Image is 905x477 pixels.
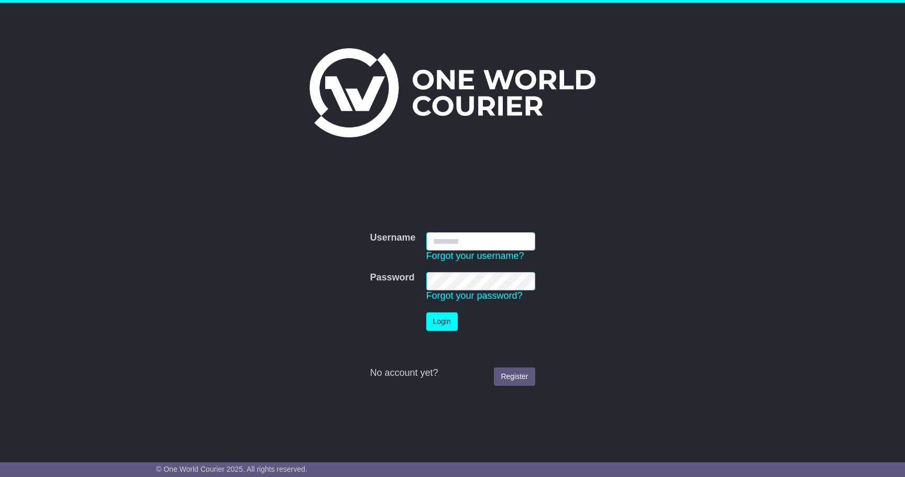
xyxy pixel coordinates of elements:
div: No account yet? [370,367,535,379]
img: One World [310,48,595,137]
a: Forgot your username? [426,251,524,261]
label: Password [370,272,414,284]
a: Forgot your password? [426,290,523,301]
label: Username [370,232,415,244]
button: Login [426,312,458,331]
a: Register [494,367,535,386]
span: © One World Courier 2025. All rights reserved. [156,465,307,473]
